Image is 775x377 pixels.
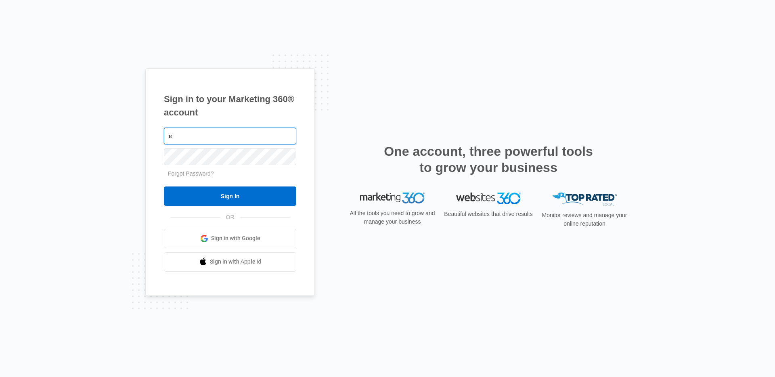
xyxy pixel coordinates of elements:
span: OR [220,213,240,222]
span: Sign in with Google [211,234,260,243]
p: All the tools you need to grow and manage your business [347,209,438,226]
a: Sign in with Apple Id [164,252,296,272]
input: Email [164,128,296,145]
img: Top Rated Local [552,193,617,206]
img: Marketing 360 [360,193,425,204]
img: Websites 360 [456,193,521,204]
input: Sign In [164,186,296,206]
p: Beautiful websites that drive results [443,210,534,218]
a: Sign in with Google [164,229,296,248]
p: Monitor reviews and manage your online reputation [539,211,630,228]
a: Forgot Password? [168,170,214,177]
h2: One account, three powerful tools to grow your business [381,143,595,176]
span: Sign in with Apple Id [210,258,262,266]
h1: Sign in to your Marketing 360® account [164,92,296,119]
